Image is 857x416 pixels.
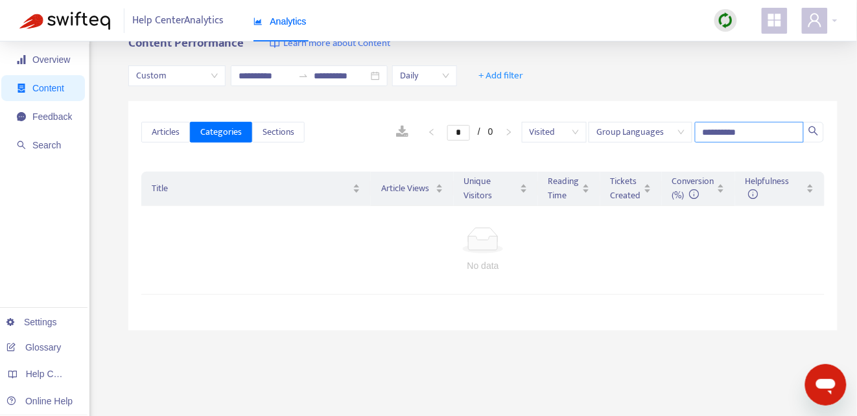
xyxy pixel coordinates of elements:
[128,33,244,53] b: Content Performance
[17,84,26,93] span: container
[32,83,64,93] span: Content
[611,174,641,203] span: Tickets Created
[253,17,263,26] span: area-chart
[381,181,433,196] span: Article Views
[283,36,390,51] span: Learn more about Content
[805,364,847,406] iframe: Button to launch messaging window
[136,66,218,86] span: Custom
[596,122,685,142] span: Group Languages
[6,342,61,352] a: Glossary
[421,124,442,140] li: Previous Page
[767,12,782,28] span: appstore
[505,128,513,136] span: right
[270,36,390,51] a: Learn more about Content
[17,141,26,150] span: search
[808,126,819,136] span: search
[464,174,517,203] span: Unique Visitors
[600,172,662,206] th: Tickets Created
[152,125,180,139] span: Articles
[252,122,305,143] button: Sections
[298,71,309,81] span: to
[447,124,493,140] li: 1/0
[32,140,61,150] span: Search
[17,112,26,121] span: message
[200,125,242,139] span: Categories
[478,126,480,137] span: /
[745,174,790,203] span: Helpfulness
[478,68,523,84] span: + Add filter
[454,172,538,206] th: Unique Visitors
[6,317,57,327] a: Settings
[469,65,533,86] button: + Add filter
[133,8,224,33] span: Help Center Analytics
[400,66,449,86] span: Daily
[548,174,580,203] span: Reading Time
[672,174,714,203] span: Conversion (%)
[157,259,809,273] div: No data
[26,369,79,379] span: Help Centers
[190,122,252,143] button: Categories
[19,12,110,30] img: Swifteq
[32,111,72,122] span: Feedback
[371,172,454,206] th: Article Views
[530,122,579,142] span: Visited
[421,124,442,140] button: left
[263,125,294,139] span: Sections
[141,122,190,143] button: Articles
[253,16,307,27] span: Analytics
[499,124,519,140] li: Next Page
[428,128,436,136] span: left
[538,172,600,206] th: Reading Time
[141,172,370,206] th: Title
[152,181,349,196] span: Title
[32,54,70,65] span: Overview
[718,12,734,29] img: sync.dc5367851b00ba804db3.png
[6,396,73,406] a: Online Help
[499,124,519,140] button: right
[17,55,26,64] span: signal
[298,71,309,81] span: swap-right
[807,12,823,28] span: user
